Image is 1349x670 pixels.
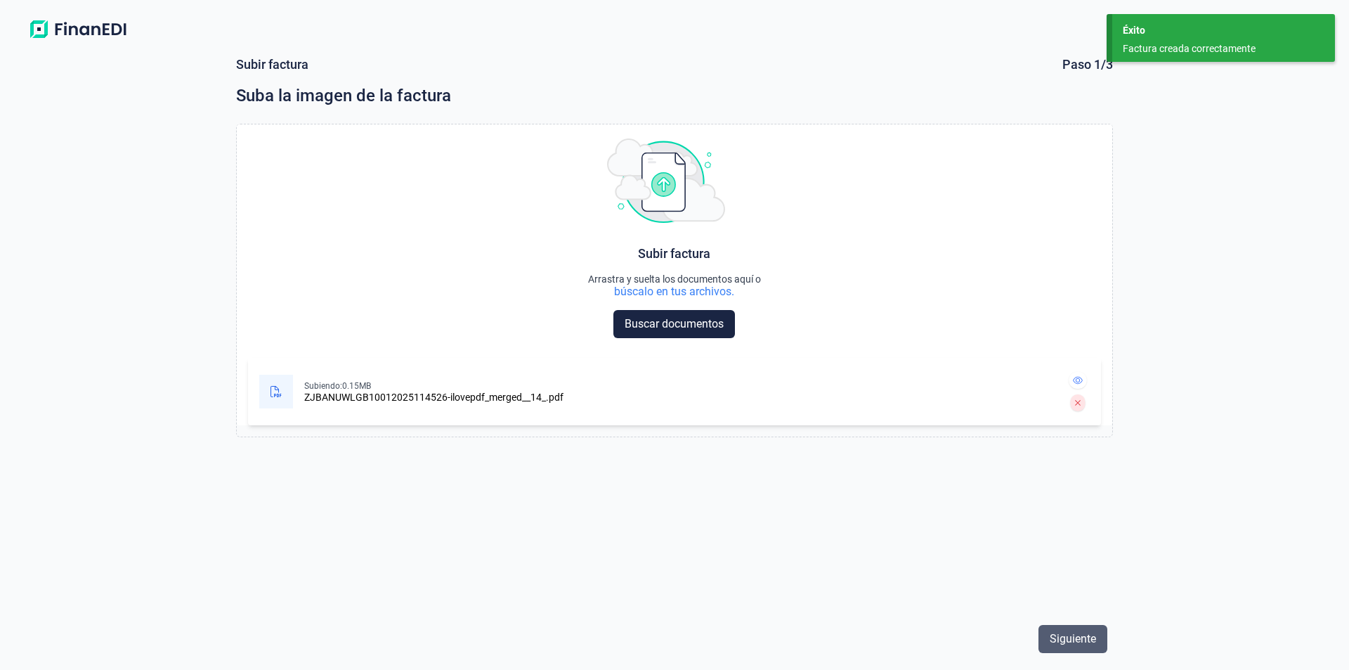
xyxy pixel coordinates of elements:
[588,273,761,285] div: Arrastra y suelta los documentos aquí o
[1062,56,1113,73] div: Paso 1/3
[1038,625,1107,653] button: Siguiente
[236,56,308,73] div: Subir factura
[613,310,735,338] button: Buscar documentos
[638,245,710,262] div: Subir factura
[607,138,725,223] img: upload img
[236,84,1113,107] div: Suba la imagen de la factura
[588,285,761,299] div: búscalo en tus archivos.
[22,17,133,42] img: Logo de aplicación
[625,316,724,333] span: Buscar documentos
[1050,631,1096,648] span: Siguiente
[304,380,563,392] div: Subiendo: 0.15MB
[304,392,563,403] div: ZJBANUWLGB10012025114526-ilovepdf_merged__14_.pdf
[614,285,734,299] div: búscalo en tus archivos.
[1123,41,1314,56] div: Factura creada correctamente
[1123,23,1324,38] div: Éxito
